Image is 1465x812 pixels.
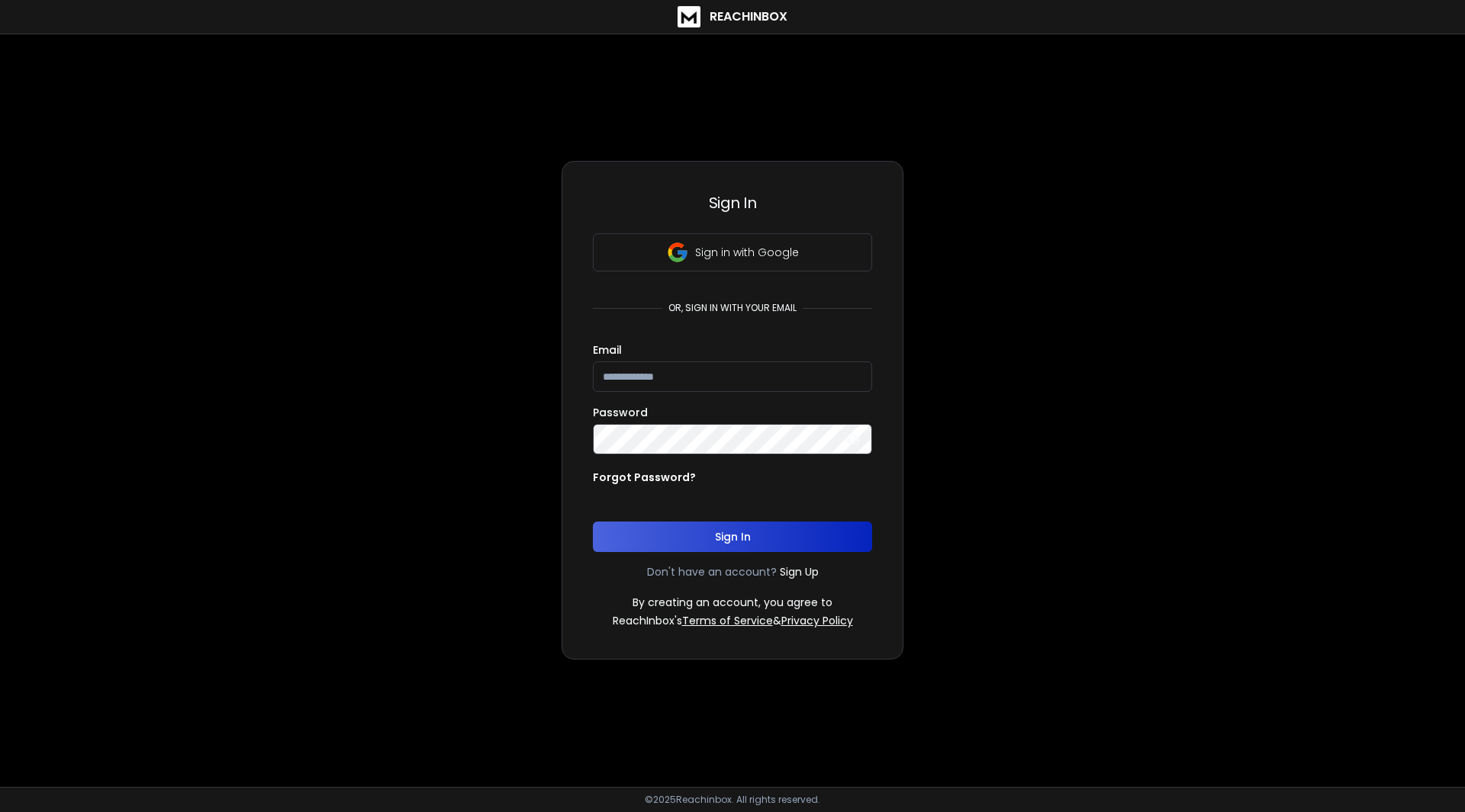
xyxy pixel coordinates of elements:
[780,564,819,579] a: Sign Up
[645,794,820,806] p: © 2025 Reachinbox. All rights reserved.
[662,302,803,314] p: or, sign in with your email
[781,613,853,628] a: Privacy Policy
[710,8,787,26] h1: ReachInbox
[682,613,773,628] a: Terms of Service
[678,6,700,27] img: logo
[647,564,777,579] p: Don't have an account?
[613,613,853,628] p: ReachInbox's &
[593,233,872,271] button: Sign in with Google
[593,522,872,552] button: Sign In
[593,407,648,418] label: Password
[695,245,799,260] p: Sign in with Google
[593,192,872,213] h3: Sign In
[678,6,787,27] a: ReachInbox
[593,345,622,355] label: Email
[633,595,832,610] p: By creating an account, you agree to
[593,470,696,485] p: Forgot Password?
